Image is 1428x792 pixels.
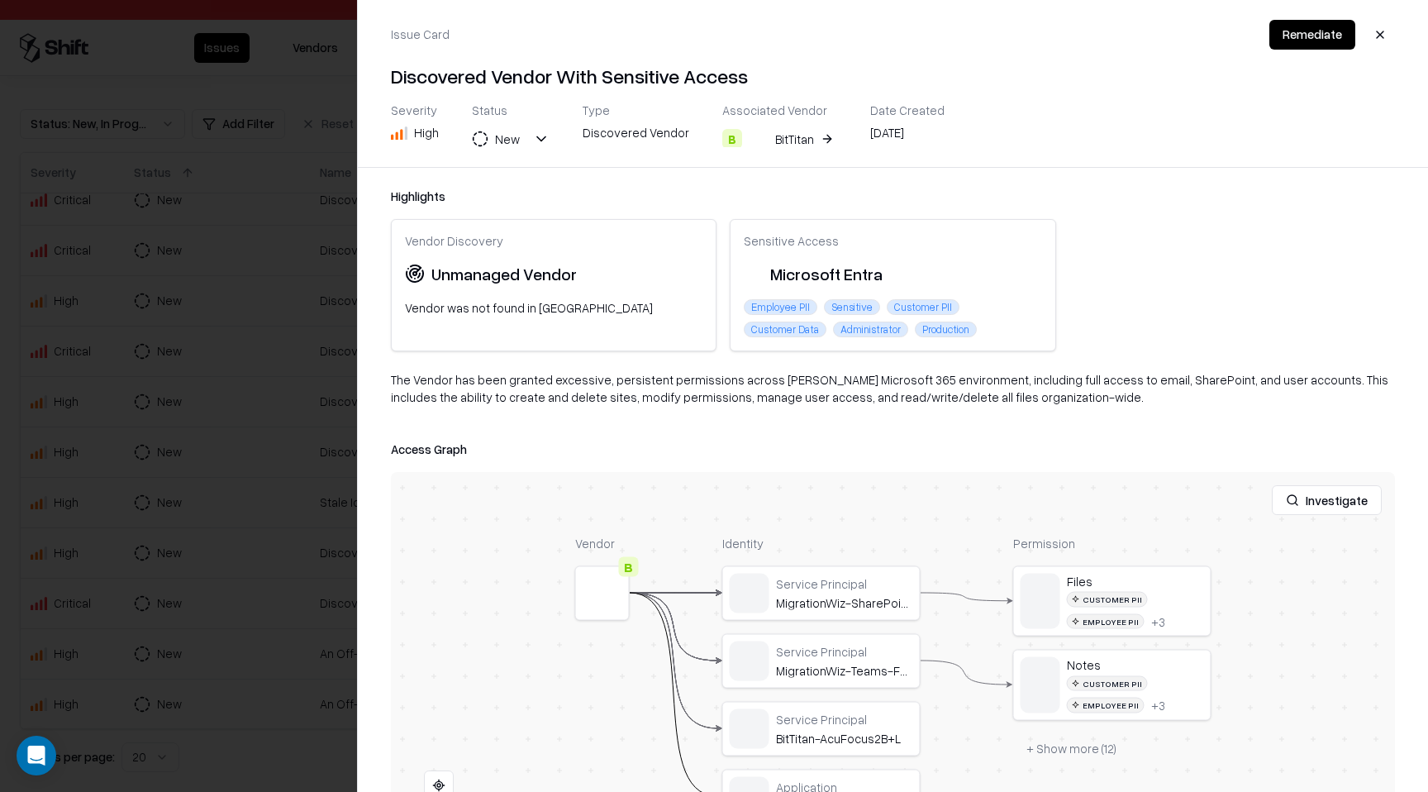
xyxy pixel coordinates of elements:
div: Discovered Vendor [583,124,689,147]
div: Employee PII [744,299,817,315]
div: Vendor was not found in [GEOGRAPHIC_DATA] [405,299,702,317]
div: Type [583,103,689,117]
button: Investigate [1272,485,1382,515]
div: B [619,556,639,576]
div: Vendor [575,535,630,552]
div: Service Principal [776,712,913,727]
div: Employee PII [1067,698,1145,713]
div: Identity [722,535,921,552]
div: Access Graph [391,439,1395,459]
div: MigrationWiz-Teams-FullControl [776,662,913,677]
div: MigrationWiz-SharePoint-FullControl [776,594,913,609]
div: + 3 [1151,613,1165,628]
div: Service Principal [776,576,913,591]
button: + Show more (12) [1013,733,1130,763]
div: Service Principal [776,644,913,659]
div: Microsoft Entra [744,261,883,286]
div: Vendor Discovery [405,233,702,248]
div: [DATE] [870,124,945,147]
div: Permission [1013,535,1211,552]
div: Customer PII [1067,675,1148,691]
div: Unmanaged Vendor [431,261,577,286]
button: +3 [1151,698,1165,713]
div: B [722,129,742,149]
div: + 3 [1151,698,1165,713]
div: Notes [1067,657,1204,672]
button: BBitTitan [722,124,837,154]
div: Production [915,322,977,337]
h4: Discovered Vendor With Sensitive Access [391,63,1395,89]
div: High [414,124,439,141]
div: Customer Data [744,322,826,337]
div: BitTitan-AcuFocus2B+L [776,730,913,745]
img: Microsoft Entra [744,264,764,284]
div: Severity [391,103,439,117]
div: Customer PII [1067,592,1148,608]
div: New [495,131,520,148]
div: Customer PII [887,299,959,315]
div: BitTitan [775,131,814,148]
div: The Vendor has been granted excessive, persistent permissions across [PERSON_NAME] Microsoft 365 ... [391,371,1395,419]
div: Files [1067,573,1204,588]
button: +3 [1151,613,1165,628]
div: Highlights [391,188,1395,205]
div: Sensitive [824,299,880,315]
div: Administrator [833,322,908,337]
div: Sensitive Access [744,233,1041,248]
div: Date Created [870,103,945,117]
div: Issue Card [391,26,450,43]
div: Associated Vendor [722,103,837,117]
button: Remediate [1269,20,1355,50]
img: BitTitan [749,129,769,149]
div: Status [472,103,550,117]
div: Employee PII [1067,613,1145,629]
